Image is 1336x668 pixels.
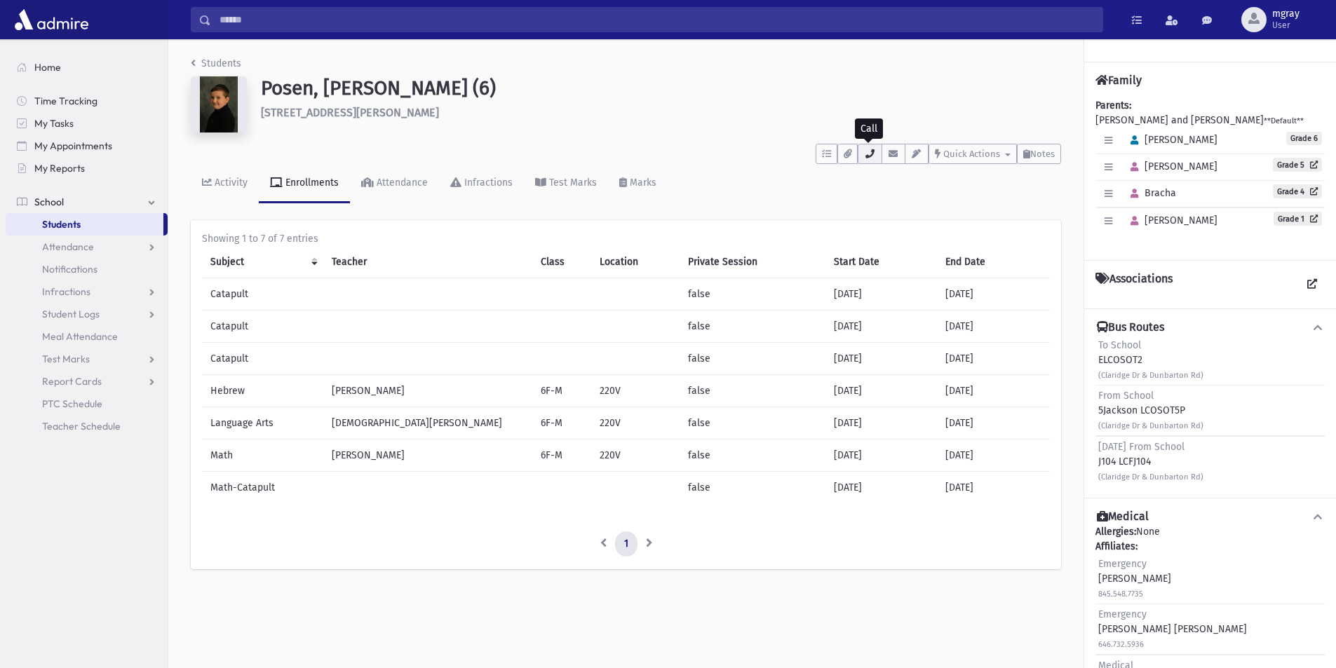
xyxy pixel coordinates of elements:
[1098,421,1203,430] small: (Claridge Dr & Dunbarton Rd)
[42,375,102,388] span: Report Cards
[323,439,532,472] td: [PERSON_NAME]
[680,439,825,472] td: false
[439,164,524,203] a: Infractions
[1098,557,1171,601] div: [PERSON_NAME]
[627,177,656,189] div: Marks
[1097,320,1164,335] h4: Bus Routes
[202,375,323,407] td: Hebrew
[212,177,248,189] div: Activity
[323,246,532,278] th: Teacher
[608,164,668,203] a: Marks
[937,375,1050,407] td: [DATE]
[34,162,85,175] span: My Reports
[202,231,1050,246] div: Showing 1 to 7 of 7 entries
[6,415,168,437] a: Teacher Schedule
[1095,320,1325,335] button: Bus Routes
[323,375,532,407] td: [PERSON_NAME]
[34,139,112,152] span: My Appointments
[202,407,323,439] td: Language Arts
[855,118,883,139] div: Call
[1097,510,1149,524] h4: Medical
[524,164,608,203] a: Test Marks
[532,439,591,472] td: 6F-M
[937,278,1050,311] td: [DATE]
[1272,20,1300,31] span: User
[42,308,100,320] span: Student Logs
[1098,589,1143,599] small: 845.548.7735
[1098,371,1203,380] small: (Claridge Dr & Dunbarton Rd)
[6,112,168,135] a: My Tasks
[191,164,259,203] a: Activity
[34,117,74,130] span: My Tasks
[680,311,825,343] td: false
[1098,338,1203,382] div: ELCOSOT2
[6,191,168,213] a: School
[1098,558,1147,570] span: Emergency
[929,144,1017,164] button: Quick Actions
[1095,540,1138,552] b: Affiliates:
[6,280,168,303] a: Infractions
[1098,640,1144,649] small: 646.732.5936
[42,420,121,432] span: Teacher Schedule
[202,278,323,311] td: Catapult
[680,407,825,439] td: false
[283,177,339,189] div: Enrollments
[261,76,1061,100] h1: Posen, [PERSON_NAME] (6)
[6,236,168,258] a: Attendance
[532,246,591,278] th: Class
[680,375,825,407] td: false
[1124,134,1217,146] span: [PERSON_NAME]
[42,285,90,298] span: Infractions
[680,343,825,375] td: false
[1124,214,1217,226] span: [PERSON_NAME]
[1286,132,1322,145] span: Grade 6
[191,57,241,69] a: Students
[42,218,81,231] span: Students
[1017,144,1061,164] button: Notes
[1095,100,1131,111] b: Parents:
[6,258,168,280] a: Notifications
[42,263,97,275] span: Notifications
[943,149,1000,159] span: Quick Actions
[680,246,825,278] th: Private Session
[11,6,92,34] img: AdmirePro
[937,472,1050,504] td: [DATE]
[6,213,163,236] a: Students
[1095,526,1136,538] b: Allergies:
[202,311,323,343] td: Catapult
[825,311,938,343] td: [DATE]
[532,375,591,407] td: 6F-M
[42,240,94,253] span: Attendance
[1098,607,1247,651] div: [PERSON_NAME] [PERSON_NAME]
[546,177,597,189] div: Test Marks
[202,246,323,278] th: Subject
[1095,74,1142,87] h4: Family
[191,56,241,76] nav: breadcrumb
[1098,441,1185,453] span: [DATE] From School
[825,375,938,407] td: [DATE]
[202,439,323,472] td: Math
[34,196,64,208] span: School
[202,343,323,375] td: Catapult
[825,472,938,504] td: [DATE]
[34,95,97,107] span: Time Tracking
[825,407,938,439] td: [DATE]
[1098,472,1203,482] small: (Claridge Dr & Dunbarton Rd)
[937,407,1050,439] td: [DATE]
[615,531,637,557] a: 1
[680,472,825,504] td: false
[937,439,1050,472] td: [DATE]
[323,407,532,439] td: [DEMOGRAPHIC_DATA][PERSON_NAME]
[461,177,513,189] div: Infractions
[1274,212,1322,226] a: Grade 1
[6,348,168,370] a: Test Marks
[6,370,168,393] a: Report Cards
[1098,390,1154,402] span: From School
[42,397,102,410] span: PTC Schedule
[6,393,168,415] a: PTC Schedule
[532,407,591,439] td: 6F-M
[825,278,938,311] td: [DATE]
[937,343,1050,375] td: [DATE]
[1124,187,1176,199] span: Bracha
[825,343,938,375] td: [DATE]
